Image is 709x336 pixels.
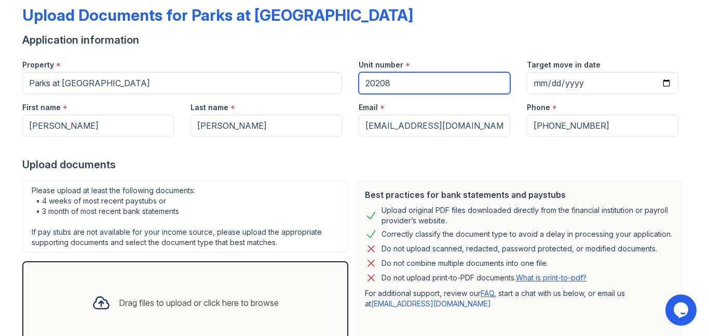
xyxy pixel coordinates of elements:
p: For additional support, review our , start a chat with us below, or email us at [365,288,674,309]
div: Do not combine multiple documents into one file. [381,257,548,270]
iframe: chat widget [665,294,699,326]
div: Do not upload scanned, redacted, password protected, or modified documents. [381,243,657,255]
div: Upload original PDF files downloaded directly from the financial institution or payroll provider’... [381,205,674,226]
a: What is print-to-pdf? [516,273,587,282]
label: Last name [190,102,228,113]
div: Correctly classify the document type to avoid a delay in processing your application. [381,228,672,240]
label: Unit number [359,60,403,70]
div: Drag files to upload or click here to browse [119,297,279,309]
label: Email [359,102,378,113]
label: Phone [527,102,550,113]
div: Upload Documents for Parks at [GEOGRAPHIC_DATA] [22,6,413,24]
label: Property [22,60,54,70]
p: Do not upload print-to-PDF documents. [381,273,587,283]
a: FAQ [481,289,494,298]
div: Application information [22,33,687,47]
div: Upload documents [22,157,687,172]
div: Please upload at least the following documents: • 4 weeks of most recent paystubs or • 3 month of... [22,180,348,253]
a: [EMAIL_ADDRESS][DOMAIN_NAME] [371,299,491,308]
div: Best practices for bank statements and paystubs [365,189,674,201]
label: First name [22,102,61,113]
label: Target move in date [527,60,601,70]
